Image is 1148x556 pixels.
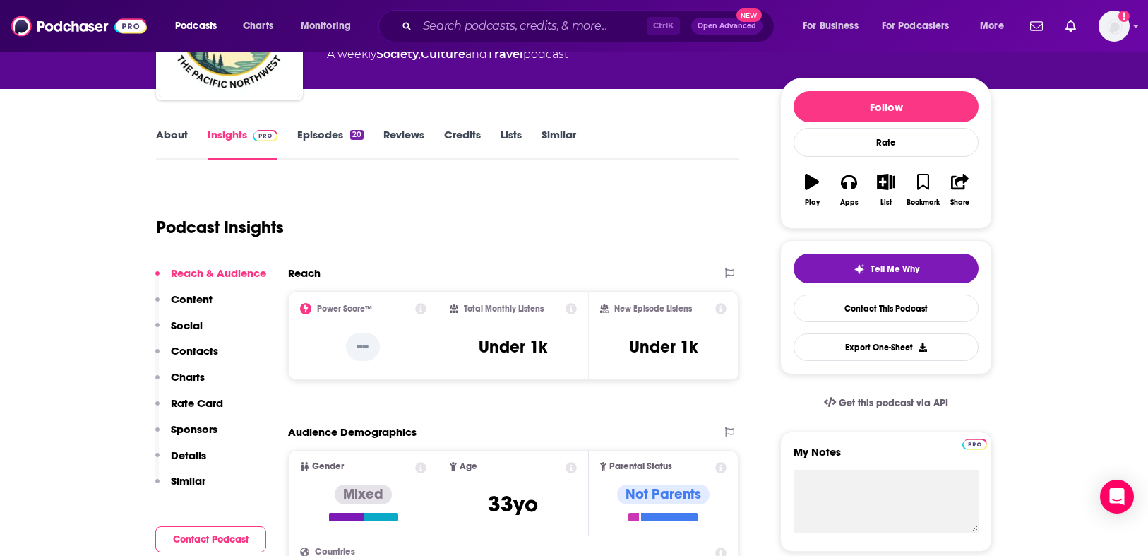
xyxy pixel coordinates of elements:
[335,485,392,504] div: Mixed
[794,445,979,470] label: My Notes
[155,449,206,475] button: Details
[350,130,364,140] div: 20
[419,47,421,61] span: ,
[794,91,979,122] button: Follow
[609,462,672,471] span: Parental Status
[794,128,979,157] div: Rate
[854,264,865,275] img: tell me why sparkle
[171,474,205,487] p: Similar
[803,16,859,36] span: For Business
[793,15,876,37] button: open menu
[171,292,213,306] p: Content
[155,526,266,552] button: Contact Podcast
[297,128,364,160] a: Episodes20
[156,128,188,160] a: About
[155,266,266,292] button: Reach & Audience
[171,422,217,436] p: Sponsors
[165,15,235,37] button: open menu
[794,165,830,215] button: Play
[839,397,948,409] span: Get this podcast via API
[1100,480,1134,514] div: Open Intercom Messenger
[288,425,417,439] h2: Audience Demographics
[736,8,762,22] span: New
[868,165,904,215] button: List
[208,128,277,160] a: InsightsPodchaser Pro
[873,15,970,37] button: open menu
[830,165,867,215] button: Apps
[155,292,213,319] button: Content
[950,199,969,207] div: Share
[171,370,205,384] p: Charts
[327,46,568,63] div: A weekly podcast
[155,344,218,370] button: Contacts
[171,396,223,410] p: Rate Card
[617,485,710,504] div: Not Parents
[794,254,979,283] button: tell me why sparkleTell Me Why
[291,15,369,37] button: open menu
[175,16,217,36] span: Podcasts
[1060,14,1082,38] a: Show notifications dropdown
[907,199,940,207] div: Bookmark
[871,264,919,275] span: Tell Me Why
[253,130,277,141] img: Podchaser Pro
[155,474,205,500] button: Similar
[1118,11,1130,22] svg: Add a profile image
[840,199,859,207] div: Apps
[487,47,523,61] a: Travel
[1099,11,1130,42] button: Show profile menu
[11,13,147,40] img: Podchaser - Follow, Share and Rate Podcasts
[376,47,419,61] a: Society
[904,165,941,215] button: Bookmark
[155,422,217,449] button: Sponsors
[392,10,788,42] div: Search podcasts, credits, & more...
[155,370,205,396] button: Charts
[171,449,206,462] p: Details
[465,47,487,61] span: and
[794,295,979,322] a: Contact This Podcast
[421,47,465,61] a: Culture
[794,333,979,361] button: Export One-Sheet
[805,199,820,207] div: Play
[460,462,477,471] span: Age
[317,304,372,314] h2: Power Score™
[243,16,273,36] span: Charts
[882,16,950,36] span: For Podcasters
[614,304,692,314] h2: New Episode Listens
[942,165,979,215] button: Share
[288,266,321,280] h2: Reach
[970,15,1022,37] button: open menu
[698,23,756,30] span: Open Advanced
[691,18,763,35] button: Open AdvancedNew
[542,128,576,160] a: Similar
[647,17,680,35] span: Ctrl K
[962,439,987,450] img: Podchaser Pro
[444,128,481,160] a: Credits
[980,16,1004,36] span: More
[479,336,547,357] h3: Under 1k
[171,344,218,357] p: Contacts
[464,304,544,314] h2: Total Monthly Listens
[1024,14,1048,38] a: Show notifications dropdown
[171,319,203,332] p: Social
[312,462,344,471] span: Gender
[962,437,987,450] a: Pro website
[383,128,424,160] a: Reviews
[880,199,892,207] div: List
[1099,11,1130,42] span: Logged in as WE_Broadcast
[155,319,203,345] button: Social
[1099,11,1130,42] img: User Profile
[346,333,380,361] p: --
[301,16,351,36] span: Monitoring
[155,396,223,422] button: Rate Card
[488,490,538,518] span: 33 yo
[629,336,698,357] h3: Under 1k
[171,266,266,280] p: Reach & Audience
[501,128,522,160] a: Lists
[234,15,282,37] a: Charts
[813,386,959,420] a: Get this podcast via API
[156,217,284,238] h1: Podcast Insights
[417,15,647,37] input: Search podcasts, credits, & more...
